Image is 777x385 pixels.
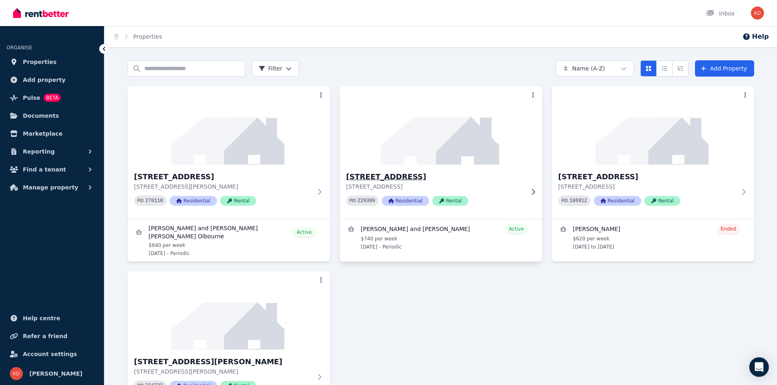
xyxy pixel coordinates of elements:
[7,179,97,196] button: Manage property
[23,313,60,323] span: Help centre
[7,310,97,326] a: Help centre
[640,60,688,77] div: View options
[7,143,97,160] button: Reporting
[259,64,283,73] span: Filter
[640,60,657,77] button: Card view
[346,171,524,183] h3: [STREET_ADDRESS]
[644,196,680,206] span: Rental
[346,183,524,191] p: [STREET_ADDRESS]
[695,60,754,77] a: Add Property
[23,129,62,139] span: Marketplace
[128,271,330,350] img: 256 Glebe Road, Hamilton South
[739,90,751,101] button: More options
[23,147,55,156] span: Reporting
[23,183,78,192] span: Manage property
[562,198,568,203] small: PID
[7,108,97,124] a: Documents
[134,356,312,367] h3: [STREET_ADDRESS][PERSON_NAME]
[23,111,59,121] span: Documents
[220,196,256,206] span: Rental
[558,171,736,183] h3: [STREET_ADDRESS]
[751,7,764,20] img: Kay Dhami
[315,90,327,101] button: More options
[23,165,66,174] span: Find a tenant
[29,369,82,378] span: [PERSON_NAME]
[7,161,97,178] button: Find a tenant
[23,75,66,85] span: Add property
[552,86,754,165] img: 143 Kings Road, New Lambton
[334,84,547,167] img: 106 Bayview Street, Warners Bay
[44,94,61,102] span: BETA
[128,219,330,262] a: View details for James Alexander Connors and Madeleine Kate Olbourne
[706,9,735,18] div: Inbox
[556,60,634,77] button: Name (A-Z)
[134,171,312,183] h3: [STREET_ADDRESS]
[10,367,23,380] img: Kay Dhami
[134,367,312,376] p: [STREET_ADDRESS][PERSON_NAME]
[23,57,57,67] span: Properties
[145,198,163,204] code: 270110
[7,54,97,70] a: Properties
[7,72,97,88] a: Add property
[315,275,327,286] button: More options
[569,198,587,204] code: 186912
[23,331,67,341] span: Refer a friend
[133,33,162,40] a: Properties
[7,90,97,106] a: PulseBETA
[749,357,769,377] div: Open Intercom Messenger
[134,183,312,191] p: [STREET_ADDRESS][PERSON_NAME]
[23,93,40,103] span: Pulse
[594,196,641,206] span: Residential
[552,219,754,255] a: View details for Christopher Mclellan
[104,26,172,47] nav: Breadcrumb
[656,60,673,77] button: Compact list view
[13,7,69,19] img: RentBetter
[252,60,299,77] button: Filter
[128,86,330,165] img: 20 Seaview Street, Kotara
[7,125,97,142] a: Marketplace
[552,86,754,219] a: 143 Kings Road, New Lambton[STREET_ADDRESS][STREET_ADDRESS]PID 186912ResidentialRental
[7,328,97,344] a: Refer a friend
[742,32,769,42] button: Help
[382,196,429,206] span: Residential
[340,86,542,219] a: 106 Bayview Street, Warners Bay[STREET_ADDRESS][STREET_ADDRESS]PID 229389ResidentialRental
[7,45,32,51] span: ORGANISE
[23,349,77,359] span: Account settings
[357,198,375,204] code: 229389
[572,64,605,73] span: Name (A-Z)
[350,198,356,203] small: PID
[7,346,97,362] a: Account settings
[558,183,736,191] p: [STREET_ADDRESS]
[527,90,539,101] button: More options
[432,196,468,206] span: Rental
[137,198,144,203] small: PID
[340,219,542,255] a: View details for Tina Vernon and Peter Barrett
[672,60,688,77] button: Expanded list view
[170,196,217,206] span: Residential
[128,86,330,219] a: 20 Seaview Street, Kotara[STREET_ADDRESS][STREET_ADDRESS][PERSON_NAME]PID 270110ResidentialRental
